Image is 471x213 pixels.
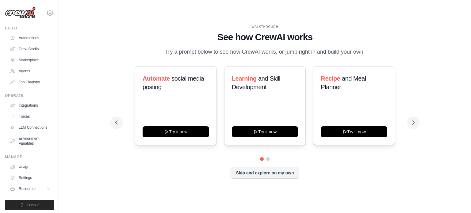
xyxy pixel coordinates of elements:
[5,7,36,19] img: Logo
[232,75,280,90] span: and Skill Development
[115,32,415,43] h1: See how CrewAI works
[7,123,54,132] a: LLM Connections
[7,162,54,172] a: Usage
[7,77,54,87] a: Tool Registry
[7,66,54,76] a: Agents
[115,25,415,29] div: WALKTHROUGH
[231,167,299,179] button: Skip and explore on my own
[7,184,54,194] button: Resources
[19,186,36,191] span: Resources
[7,44,54,54] a: Crew Studio
[7,134,54,148] a: Environment Variables
[5,154,54,159] div: Manage
[7,55,54,65] a: Marketplace
[7,112,54,121] a: Traces
[321,75,340,82] span: Recipe
[5,93,54,98] div: Operate
[143,126,209,137] button: Try it now
[7,33,54,43] a: Automations
[321,126,387,137] button: Try it now
[143,75,170,82] span: Automate
[143,75,204,90] span: social media posting
[7,101,54,110] a: Integrations
[7,173,54,183] a: Settings
[232,75,257,82] span: Learning
[5,26,54,31] div: Build
[27,203,39,207] span: Logout
[321,75,366,90] span: and Meal Planner
[5,200,54,210] button: Logout
[232,126,298,137] button: Try it now
[162,48,368,56] p: Try a prompt below to see how CrewAI works, or jump right in and build your own.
